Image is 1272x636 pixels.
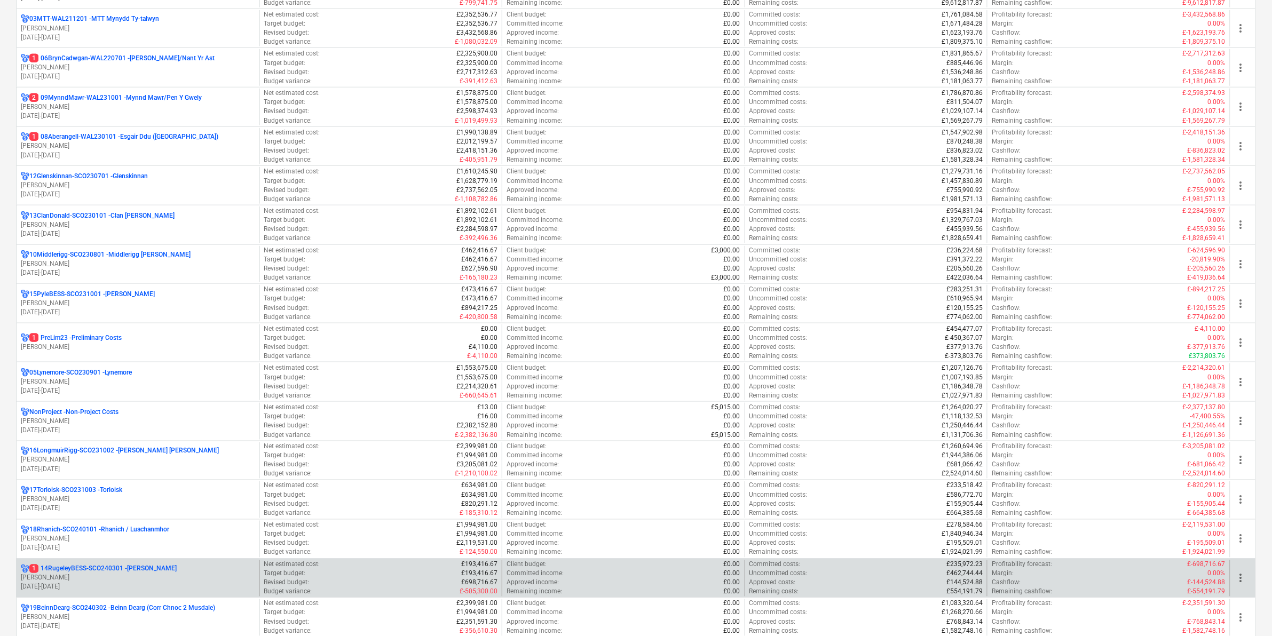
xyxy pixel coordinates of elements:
[992,216,1014,225] p: Margin :
[724,19,740,28] p: £0.00
[507,216,564,225] p: Committed income :
[21,112,255,121] p: [DATE] - [DATE]
[29,565,38,573] span: 1
[507,77,562,86] p: Remaining income :
[749,19,808,28] p: Uncommitted costs :
[264,167,320,176] p: Net estimated cost :
[1183,155,1226,164] p: £-1,581,328.34
[456,167,497,176] p: £1,610,245.90
[264,206,320,216] p: Net estimated cost :
[724,146,740,155] p: £0.00
[21,535,255,544] p: [PERSON_NAME]
[21,574,255,583] p: [PERSON_NAME]
[992,19,1014,28] p: Margin :
[264,77,312,86] p: Budget variance :
[507,137,564,146] p: Committed income :
[21,613,255,622] p: [PERSON_NAME]
[749,186,796,195] p: Approved costs :
[749,10,801,19] p: Committed costs :
[21,447,255,474] div: 16LongmuirRigg-SCO231002 -[PERSON_NAME] [PERSON_NAME][PERSON_NAME][DATE]-[DATE]
[724,37,740,46] p: £0.00
[749,177,808,186] p: Uncommitted costs :
[456,10,497,19] p: £2,352,536.77
[992,10,1052,19] p: Profitability forecast :
[724,89,740,98] p: £0.00
[21,465,255,474] p: [DATE] - [DATE]
[21,190,255,199] p: [DATE] - [DATE]
[1235,100,1247,113] span: more_vert
[456,186,497,195] p: £2,737,562.05
[942,49,983,58] p: £1,831,865.67
[749,98,808,107] p: Uncommitted costs :
[21,377,255,386] p: [PERSON_NAME]
[1208,137,1226,146] p: 0.00%
[507,98,564,107] p: Committed income :
[749,225,796,234] p: Approved costs :
[21,14,29,23] div: Project has multi currencies enabled
[264,89,320,98] p: Net estimated cost :
[1183,77,1226,86] p: £-1,181,063.77
[29,250,191,259] p: 10Middlerigg-SCO230801 - Middlerigg [PERSON_NAME]
[946,225,983,234] p: £455,939.56
[29,132,38,141] span: 1
[264,146,310,155] p: Revised budget :
[1219,585,1272,636] iframe: Chat Widget
[21,229,255,238] p: [DATE] - [DATE]
[21,368,29,377] div: Project has multi currencies enabled
[942,37,983,46] p: £1,809,375.10
[264,234,312,243] p: Budget variance :
[724,195,740,204] p: £0.00
[724,186,740,195] p: £0.00
[455,195,497,204] p: £-1,108,782.86
[21,526,255,553] div: 18Rhanich-SCO240101 -Rhanich / Luachanmhor[PERSON_NAME][DATE]-[DATE]
[507,186,559,195] p: Approved income :
[29,54,215,63] p: 06BrynCadwgan-WAL220701 - [PERSON_NAME]/Nant Yr Ast
[724,49,740,58] p: £0.00
[21,583,255,592] p: [DATE] - [DATE]
[992,37,1052,46] p: Remaining cashflow :
[21,172,29,181] div: Project has multi currencies enabled
[21,259,255,268] p: [PERSON_NAME]
[946,206,983,216] p: £954,831.94
[21,368,255,395] div: 05Lynemore-SCO230901 -Lynemore[PERSON_NAME][DATE]-[DATE]
[992,98,1014,107] p: Margin :
[1183,167,1226,176] p: £-2,737,562.05
[1235,572,1247,585] span: more_vert
[749,216,808,225] p: Uncommitted costs :
[1208,216,1226,225] p: 0.00%
[724,137,740,146] p: £0.00
[21,24,255,33] p: [PERSON_NAME]
[992,128,1052,137] p: Profitability forecast :
[992,89,1052,98] p: Profitability forecast :
[724,10,740,19] p: £0.00
[29,93,202,102] p: 09MynndMawr-WAL231001 - Mynnd Mawr/Pen Y Gwely
[992,195,1052,204] p: Remaining cashflow :
[724,28,740,37] p: £0.00
[724,167,740,176] p: £0.00
[1183,206,1226,216] p: £-2,284,598.97
[455,37,497,46] p: £-1,080,032.09
[724,98,740,107] p: £0.00
[992,77,1052,86] p: Remaining cashflow :
[1235,376,1247,388] span: more_vert
[29,211,175,220] p: 13ClanDonald-SCO230101 - Clan [PERSON_NAME]
[942,19,983,28] p: £1,671,484.28
[1183,68,1226,77] p: £-1,536,248.86
[29,132,218,141] p: 08Aberangell-WAL230101 - Esgair Ddu ([GEOGRAPHIC_DATA])
[724,107,740,116] p: £0.00
[749,155,799,164] p: Remaining costs :
[21,526,29,535] div: Project has multi currencies enabled
[992,49,1052,58] p: Profitability forecast :
[21,141,255,150] p: [PERSON_NAME]
[21,486,29,495] div: Project has multi currencies enabled
[21,14,255,42] div: 03MTT-WAL211201 -MTT Mynydd Ty-talwyn[PERSON_NAME][DATE]-[DATE]
[507,116,562,125] p: Remaining income :
[749,28,796,37] p: Approved costs :
[21,299,255,308] p: [PERSON_NAME]
[1183,116,1226,125] p: £-1,569,267.79
[29,447,219,456] p: 16LongmuirRigg-SCO231002 - [PERSON_NAME] [PERSON_NAME]
[946,59,983,68] p: £885,446.96
[21,132,29,141] div: Project has multi currencies enabled
[1183,37,1226,46] p: £-1,809,375.10
[942,155,983,164] p: £1,581,328.34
